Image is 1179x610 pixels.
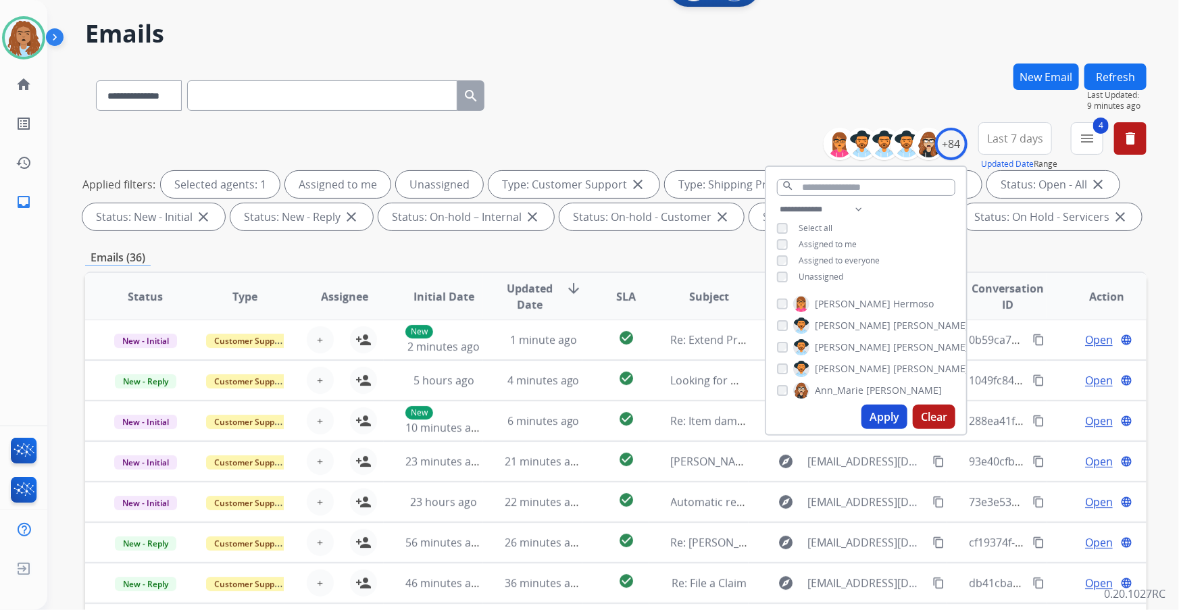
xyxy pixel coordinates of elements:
[114,334,177,348] span: New - Initial
[413,373,474,388] span: 5 hours ago
[799,222,832,234] span: Select all
[1120,415,1132,427] mat-icon: language
[618,451,634,467] mat-icon: check_circle
[307,529,334,556] button: +
[115,374,176,388] span: New - Reply
[1032,577,1045,589] mat-icon: content_copy
[355,453,372,469] mat-icon: person_add
[1085,453,1113,469] span: Open
[505,280,555,313] span: Updated Date
[861,405,907,429] button: Apply
[410,494,477,509] span: 23 hours ago
[671,494,856,509] span: Automatic reply: Sorry to see you go
[355,494,372,510] mat-icon: person_add
[630,176,646,193] mat-icon: close
[893,340,969,354] span: [PERSON_NAME]
[1071,122,1103,155] button: 4
[808,534,926,551] span: [EMAIL_ADDRESS][DOMAIN_NAME]
[343,209,359,225] mat-icon: close
[317,575,323,591] span: +
[799,271,843,282] span: Unassigned
[317,494,323,510] span: +
[463,88,479,104] mat-icon: search
[16,155,32,171] mat-icon: history
[488,171,659,198] div: Type: Customer Support
[355,534,372,551] mat-icon: person_add
[1085,372,1113,388] span: Open
[355,413,372,429] mat-icon: person_add
[206,577,294,591] span: Customer Support
[987,171,1120,198] div: Status: Open - All
[206,496,294,510] span: Customer Support
[618,411,634,427] mat-icon: check_circle
[505,535,583,550] span: 26 minutes ago
[932,455,945,467] mat-icon: content_copy
[978,122,1052,155] button: Last 7 days
[378,203,554,230] div: Status: On-hold – Internal
[321,288,368,305] span: Assignee
[808,494,926,510] span: [EMAIL_ADDRESS][DOMAIN_NAME]
[1032,536,1045,549] mat-icon: content_copy
[510,332,577,347] span: 1 minute ago
[1047,273,1147,320] th: Action
[82,203,225,230] div: Status: New - Initial
[815,297,890,311] span: [PERSON_NAME]
[115,536,176,551] span: New - Reply
[1084,63,1147,90] button: Refresh
[1090,176,1106,193] mat-icon: close
[115,577,176,591] span: New - Reply
[317,534,323,551] span: +
[866,384,942,397] span: [PERSON_NAME]
[396,171,483,198] div: Unassigned
[799,255,880,266] span: Assigned to everyone
[969,494,1174,509] span: 73e3e533-05d5-4c39-833b-f555868ac553
[671,413,828,428] span: Re: Item damage - Sofa Sleeper
[1085,494,1113,510] span: Open
[1120,334,1132,346] mat-icon: language
[981,158,1057,170] span: Range
[230,203,373,230] div: Status: New - Reply
[799,238,857,250] span: Assigned to me
[317,453,323,469] span: +
[987,136,1043,141] span: Last 7 days
[1093,118,1109,134] span: 4
[317,372,323,388] span: +
[16,116,32,132] mat-icon: list_alt
[749,203,955,230] div: Status: On Hold - Pending Parts
[616,288,636,305] span: SLA
[969,373,1172,388] span: 1049fc84-bc77-46bf-a9b0-50c9b6435ec5
[405,325,433,338] p: New
[1085,332,1113,348] span: Open
[307,326,334,353] button: +
[671,373,1150,388] span: Looking for more information in regards to (enter issue) [ ref:!00D1I02L1Qo.!500Uj0hznxW:ref ]
[566,280,582,297] mat-icon: arrow_downward
[405,406,433,420] p: New
[1120,536,1132,549] mat-icon: language
[671,454,1007,469] span: [PERSON_NAME] Claim # F36B1AF5-B426-45E4-9240-4AF5E14170E9
[505,454,583,469] span: 21 minutes ago
[1087,101,1147,111] span: 9 minutes ago
[893,297,934,311] span: Hermoso
[206,455,294,469] span: Customer Support
[671,332,895,347] span: Re: Extend Product Protection Confirmation
[932,496,945,508] mat-icon: content_copy
[672,576,747,590] span: Re: File a Claim
[355,332,372,348] mat-icon: person_add
[505,576,583,590] span: 36 minutes ago
[815,319,890,332] span: [PERSON_NAME]
[1085,413,1113,429] span: Open
[1013,63,1079,90] button: New Email
[1120,496,1132,508] mat-icon: language
[778,494,795,510] mat-icon: explore
[206,334,294,348] span: Customer Support
[128,288,163,305] span: Status
[1120,577,1132,589] mat-icon: language
[1112,209,1128,225] mat-icon: close
[618,532,634,549] mat-icon: check_circle
[307,367,334,394] button: +
[16,194,32,210] mat-icon: inbox
[405,576,484,590] span: 46 minutes ago
[689,288,729,305] span: Subject
[1122,130,1138,147] mat-icon: delete
[355,372,372,388] mat-icon: person_add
